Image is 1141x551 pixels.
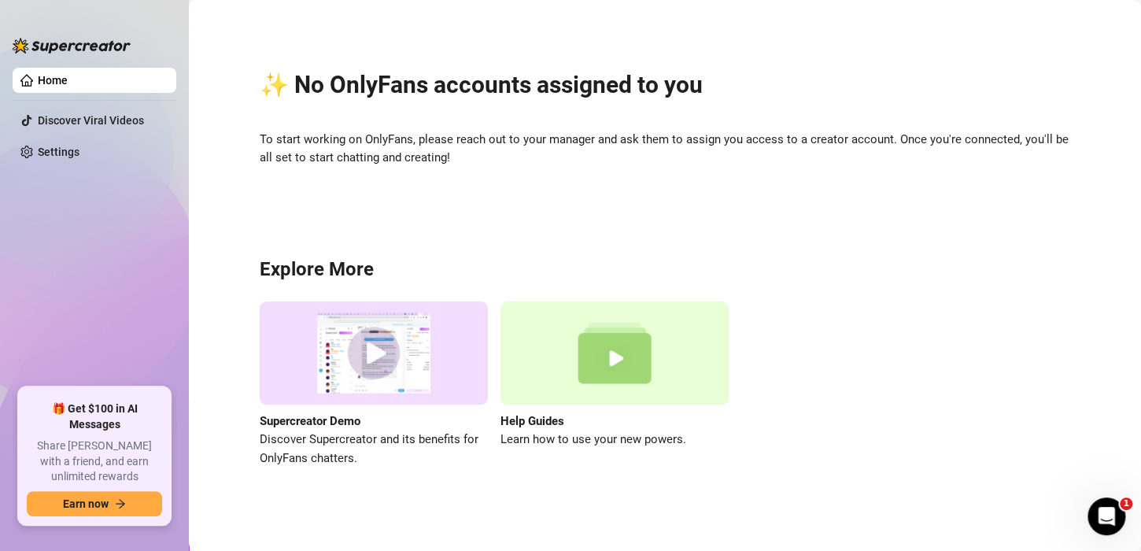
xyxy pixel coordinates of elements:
span: arrow-right [115,498,126,509]
a: Settings [38,146,79,158]
span: 🎁 Get $100 in AI Messages [27,401,162,432]
h3: Explore More [260,257,1070,283]
img: supercreator demo [260,301,488,405]
a: Discover Viral Videos [38,114,144,127]
span: Share [PERSON_NAME] with a friend, and earn unlimited rewards [27,438,162,485]
strong: Supercreator Demo [260,414,360,428]
strong: Help Guides [500,414,564,428]
button: Earn nowarrow-right [27,491,162,516]
span: 1 [1120,497,1132,510]
span: Earn now [63,497,109,510]
iframe: Intercom live chat [1087,497,1125,535]
a: Help GuidesLearn how to use your new powers. [500,301,729,468]
span: To start working on OnlyFans, please reach out to your manager and ask them to assign you access ... [260,131,1070,168]
a: Supercreator DemoDiscover Supercreator and its benefits for OnlyFans chatters. [260,301,488,468]
img: help guides [500,301,729,405]
h2: ✨ No OnlyFans accounts assigned to you [260,70,1070,100]
span: Discover Supercreator and its benefits for OnlyFans chatters. [260,431,488,468]
span: Learn how to use your new powers. [500,431,729,449]
a: Home [38,74,68,87]
img: logo-BBDzfeDw.svg [13,38,131,54]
